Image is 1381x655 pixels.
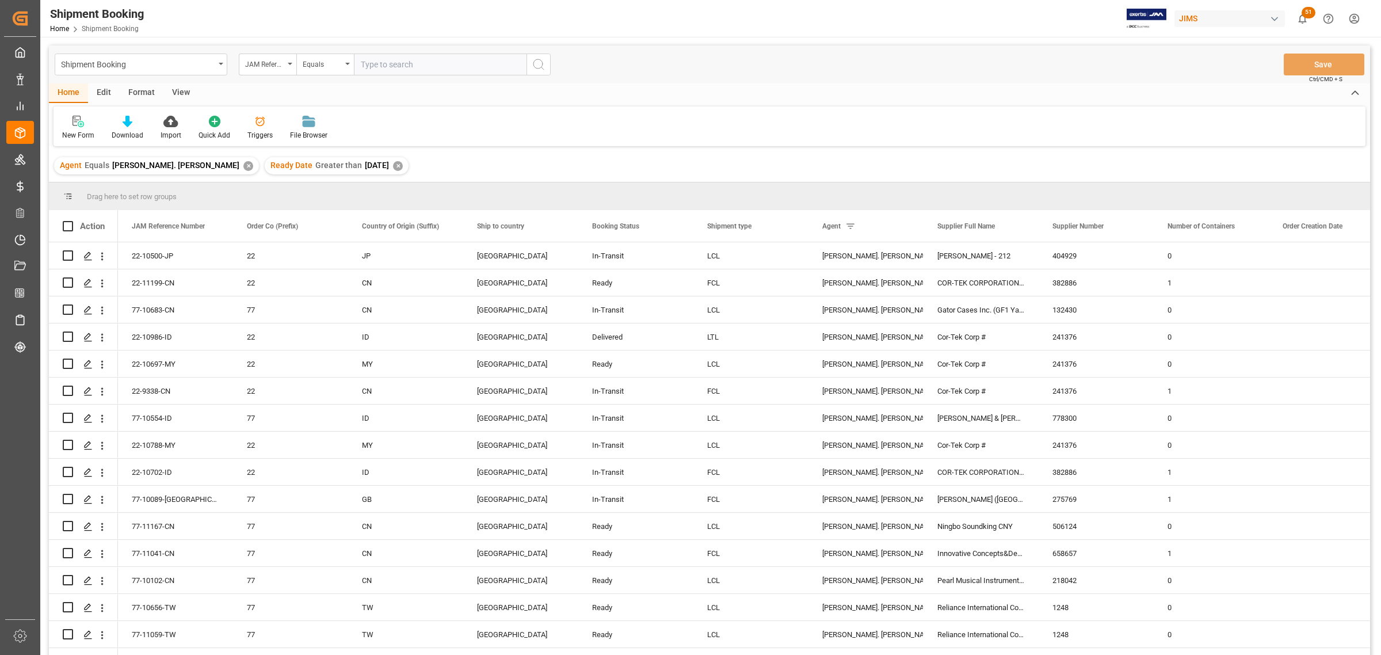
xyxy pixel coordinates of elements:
div: Quick Add [199,130,230,140]
div: JAM Reference Number [245,56,284,70]
div: Press SPACE to select this row. [49,540,118,567]
div: Press SPACE to select this row. [49,621,118,648]
span: Number of Containers [1168,222,1235,230]
div: [PERSON_NAME]. [PERSON_NAME] [822,324,910,351]
div: Press SPACE to select this row. [49,594,118,621]
div: 22 [247,324,334,351]
div: [GEOGRAPHIC_DATA] [477,459,564,486]
div: [GEOGRAPHIC_DATA] [477,622,564,648]
a: Home [50,25,69,33]
div: [PERSON_NAME]. [PERSON_NAME] [822,540,910,567]
div: 77-10554-ID [118,405,233,431]
div: LCL [707,595,795,621]
div: [PERSON_NAME]. [PERSON_NAME] [822,595,910,621]
div: [PERSON_NAME]. [PERSON_NAME] [822,351,910,378]
div: 241376 [1039,323,1154,350]
div: Press SPACE to select this row. [49,323,118,351]
div: Press SPACE to select this row. [49,296,118,323]
img: Exertis%20JAM%20-%20Email%20Logo.jpg_1722504956.jpg [1127,9,1166,29]
div: 506124 [1039,513,1154,539]
div: TW [362,622,449,648]
div: [GEOGRAPHIC_DATA] [477,432,564,459]
span: Drag here to set row groups [87,192,177,201]
div: 22-9338-CN [118,378,233,404]
div: FCL [707,540,795,567]
div: 22 [247,351,334,378]
div: Equals [303,56,342,70]
div: 77-10683-CN [118,296,233,323]
div: [PERSON_NAME]. [PERSON_NAME] [822,378,910,405]
div: 1 [1154,269,1269,296]
div: [GEOGRAPHIC_DATA] [477,243,564,269]
div: [PERSON_NAME]. [PERSON_NAME] [822,297,910,323]
div: Innovative Concepts&Design LLC(NingBo) [924,540,1039,566]
div: Cor-Tek Corp # [924,432,1039,458]
div: [GEOGRAPHIC_DATA] [477,595,564,621]
div: Shipment Booking [50,5,144,22]
div: 77 [247,595,334,621]
div: 77-10656-TW [118,594,233,620]
div: 22 [247,459,334,486]
span: Shipment type [707,222,751,230]
div: In-Transit [592,243,680,269]
span: Greater than [315,161,362,170]
div: [PERSON_NAME] & [PERSON_NAME] ([GEOGRAPHIC_DATA]) [924,405,1039,431]
div: Ready [592,622,680,648]
div: 1 [1154,486,1269,512]
div: [PERSON_NAME] ([GEOGRAPHIC_DATA]) - USD [924,486,1039,512]
div: [GEOGRAPHIC_DATA] [477,513,564,540]
div: 77-11167-CN [118,513,233,539]
div: Press SPACE to select this row. [49,513,118,540]
div: Ready [592,568,680,594]
span: Agent [60,161,82,170]
div: 241376 [1039,432,1154,458]
div: [PERSON_NAME]. [PERSON_NAME] [822,270,910,296]
div: CN [362,378,449,405]
div: CN [362,297,449,323]
button: Help Center [1315,6,1341,32]
div: 241376 [1039,378,1154,404]
div: 658657 [1039,540,1154,566]
div: FCL [707,270,795,296]
div: 0 [1154,242,1269,269]
div: Action [80,221,105,231]
span: Country of Origin (Suffix) [362,222,439,230]
button: search button [527,54,551,75]
div: Press SPACE to select this row. [49,351,118,378]
div: In-Transit [592,297,680,323]
div: 22-10702-ID [118,459,233,485]
div: Ready [592,270,680,296]
button: show 51 new notifications [1290,6,1315,32]
div: 22-10986-ID [118,323,233,350]
span: Supplier Full Name [937,222,995,230]
div: TW [362,595,449,621]
div: [PERSON_NAME]. [PERSON_NAME] [822,622,910,648]
div: 1248 [1039,594,1154,620]
div: 22 [247,243,334,269]
div: Ningbo Soundking CNY [924,513,1039,539]
div: COR-TEK CORPORATION - [GEOGRAPHIC_DATA] [924,459,1039,485]
button: Save [1284,54,1364,75]
div: 22-10788-MY [118,432,233,458]
div: 1248 [1039,621,1154,648]
div: View [163,83,199,103]
div: ✕ [393,161,403,171]
div: In-Transit [592,459,680,486]
div: 22 [247,378,334,405]
div: ID [362,324,449,351]
div: ID [362,459,449,486]
div: Gator Cases Inc. (GF1 Yantian) [924,296,1039,323]
span: 51 [1302,7,1315,18]
div: LCL [707,568,795,594]
div: [PERSON_NAME]. [PERSON_NAME] [822,513,910,540]
div: [PERSON_NAME]. [PERSON_NAME] [822,459,910,486]
div: Shipment Booking [61,56,215,71]
div: Press SPACE to select this row. [49,567,118,594]
div: Press SPACE to select this row. [49,459,118,486]
div: CN [362,540,449,567]
div: Reliance International Corp. [924,594,1039,620]
div: Cor-Tek Corp # [924,323,1039,350]
div: Import [161,130,181,140]
div: 0 [1154,323,1269,350]
div: Press SPACE to select this row. [49,269,118,296]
